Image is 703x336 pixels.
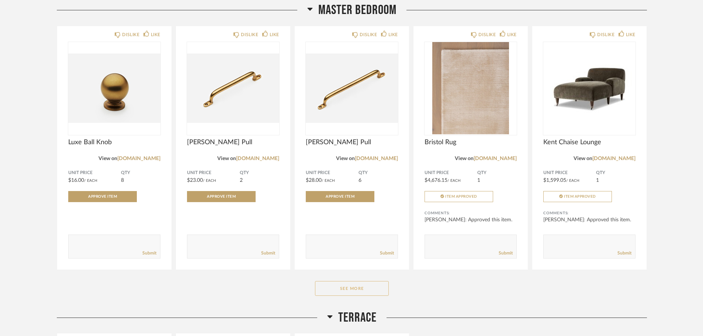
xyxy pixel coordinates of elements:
div: Comments: [425,209,517,217]
span: QTY [359,170,398,176]
a: [DOMAIN_NAME] [474,156,517,161]
span: / Each [566,179,579,183]
span: / Each [322,179,335,183]
span: View on [98,156,117,161]
a: Submit [261,250,275,256]
span: QTY [477,170,517,176]
a: Submit [142,250,156,256]
span: / Each [447,179,461,183]
span: Luxe Ball Knob [68,138,160,146]
div: LIKE [388,31,398,38]
button: Item Approved [425,191,493,202]
span: Unit Price [187,170,240,176]
span: View on [455,156,474,161]
button: Item Approved [543,191,612,202]
div: LIKE [507,31,517,38]
button: Approve Item [68,191,137,202]
div: Comments: [543,209,636,217]
span: 6 [359,178,361,183]
span: $1,599.05 [543,178,566,183]
span: Unit Price [543,170,596,176]
span: Item Approved [445,195,477,198]
span: [PERSON_NAME] Pull [187,138,279,146]
div: LIKE [626,31,636,38]
span: Unit Price [306,170,359,176]
span: $16.00 [68,178,84,183]
button: Approve Item [187,191,256,202]
button: Approve Item [306,191,374,202]
span: QTY [240,170,279,176]
div: DISLIKE [122,31,139,38]
a: Submit [380,250,394,256]
span: $28.00 [306,178,322,183]
div: DISLIKE [241,31,258,38]
span: 2 [240,178,243,183]
a: [DOMAIN_NAME] [236,156,279,161]
div: DISLIKE [478,31,496,38]
button: See More [315,281,389,296]
img: undefined [425,42,517,134]
span: Approve Item [88,195,117,198]
span: Unit Price [425,170,477,176]
a: [DOMAIN_NAME] [355,156,398,161]
span: Master Bedroom [318,2,396,18]
span: Approve Item [326,195,354,198]
span: View on [574,156,592,161]
span: View on [336,156,355,161]
span: QTY [596,170,636,176]
span: View on [217,156,236,161]
div: DISLIKE [360,31,377,38]
span: Approve Item [207,195,236,198]
img: undefined [68,42,160,134]
span: $4,676.15 [425,178,447,183]
span: Terrace [338,310,377,326]
a: Submit [499,250,513,256]
img: undefined [543,42,636,134]
img: undefined [187,42,279,134]
a: [DOMAIN_NAME] [117,156,160,161]
a: [DOMAIN_NAME] [592,156,636,161]
span: $23.00 [187,178,203,183]
span: / Each [203,179,216,183]
span: Bristol Rug [425,138,517,146]
div: LIKE [270,31,279,38]
span: 8 [121,178,124,183]
a: Submit [617,250,631,256]
span: Item Approved [564,195,596,198]
span: 1 [596,178,599,183]
div: LIKE [151,31,160,38]
span: Kent Chaise Lounge [543,138,636,146]
span: QTY [121,170,160,176]
span: 1 [477,178,480,183]
div: [PERSON_NAME]: Approved this item. [425,216,517,224]
span: Unit Price [68,170,121,176]
span: / Each [84,179,97,183]
div: DISLIKE [597,31,614,38]
span: [PERSON_NAME] Pull [306,138,398,146]
img: undefined [306,42,398,134]
div: [PERSON_NAME]: Approved this item. [543,216,636,224]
